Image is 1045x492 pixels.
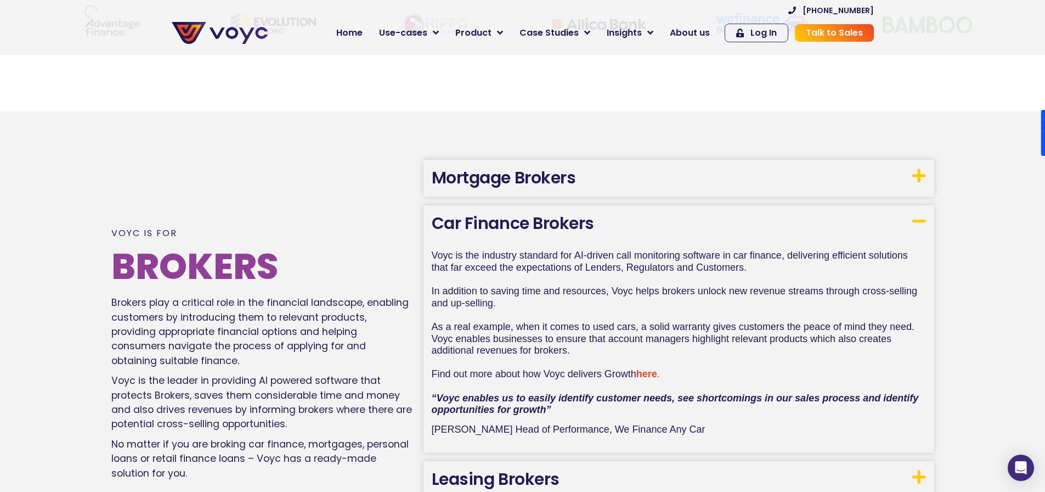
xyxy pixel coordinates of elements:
a: here [636,368,657,379]
a: Use-cases [371,22,447,44]
span: . [523,368,660,379]
span: Talk to Sales [806,29,863,37]
span: Log In [750,29,777,37]
a: Home [328,22,371,44]
a: Product [447,22,511,44]
div: Open Intercom Messenger [1008,455,1034,481]
span: Voyc is the leader in providing AI powered software that protects Brokers, saves them considerabl... [111,374,412,431]
a: Talk to Sales [795,24,874,42]
span: Find out more about [432,368,660,379]
h3: Car Finance Brokers [423,205,934,242]
span: In addition to saving time and resources, Voyc helps brokers unlock new revenue streams through c... [432,286,917,309]
strong: “Voyc enables us to easily identify customer needs, see shortcomings in our sales process and ide... [432,393,919,416]
span: [PHONE_NUMBER] [803,7,874,14]
span: Case Studies [519,26,579,40]
a: [PHONE_NUMBER] [788,7,874,14]
a: Car Finance Brokers [432,211,594,235]
span: Product [455,26,492,40]
a: Case Studies [511,22,598,44]
img: voyc-full-logo [172,22,268,44]
a: About us [662,22,718,44]
a: Mortgage Brokers [432,166,576,189]
span: Brokers play a critical role in the financial landscape, enabling customers by introducing them t... [111,296,409,367]
a: Leasing Brokers [432,467,560,491]
span: how Voyc delivers Growth [523,368,636,379]
p: [PERSON_NAME] Head of Performance, We Finance Any Car [432,424,926,436]
span: Insights [607,26,642,40]
a: Insights [598,22,662,44]
div: Car Finance Brokers [423,242,934,452]
span: Voyc is the industry standard for AI-driven call monitoring software in car finance, delivering e... [432,250,908,273]
span: As a real example, when it comes to used cars, a solid warranty gives customers the peace of mind... [432,321,914,356]
h3: Mortgage Brokers [423,160,934,197]
a: Log In [725,24,788,42]
p: Voyc is for [111,228,413,238]
span: No matter if you are broking car finance, mortgages, personal loans or retail finance loans – Voy... [111,438,409,480]
h2: Brokers [111,249,413,284]
span: Home [336,26,363,40]
span: About us [670,26,710,40]
span: Use-cases [379,26,427,40]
